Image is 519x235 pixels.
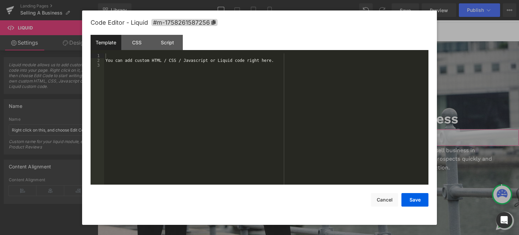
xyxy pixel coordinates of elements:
[151,19,218,26] span: Click to copy
[224,109,233,119] a: Expand / Collapse
[371,193,398,207] button: Cancel
[24,126,398,152] p: Maximize your returns with H&S Business Brokers, [GEOGRAPHIC_DATA]’s trusted experts for those lo...
[401,193,428,207] button: Save
[91,63,104,68] div: 3
[91,58,104,63] div: 2
[91,53,104,58] div: 1
[496,212,512,228] div: Open Intercom Messenger
[397,190,418,211] div: Open WhatsApp chat
[91,35,121,50] div: Template
[152,35,183,50] div: Script
[397,190,418,211] a: Send a message via WhatsApp
[198,109,216,119] span: Liquid
[91,19,148,26] span: Code Editor - Liquid
[121,35,152,50] div: CSS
